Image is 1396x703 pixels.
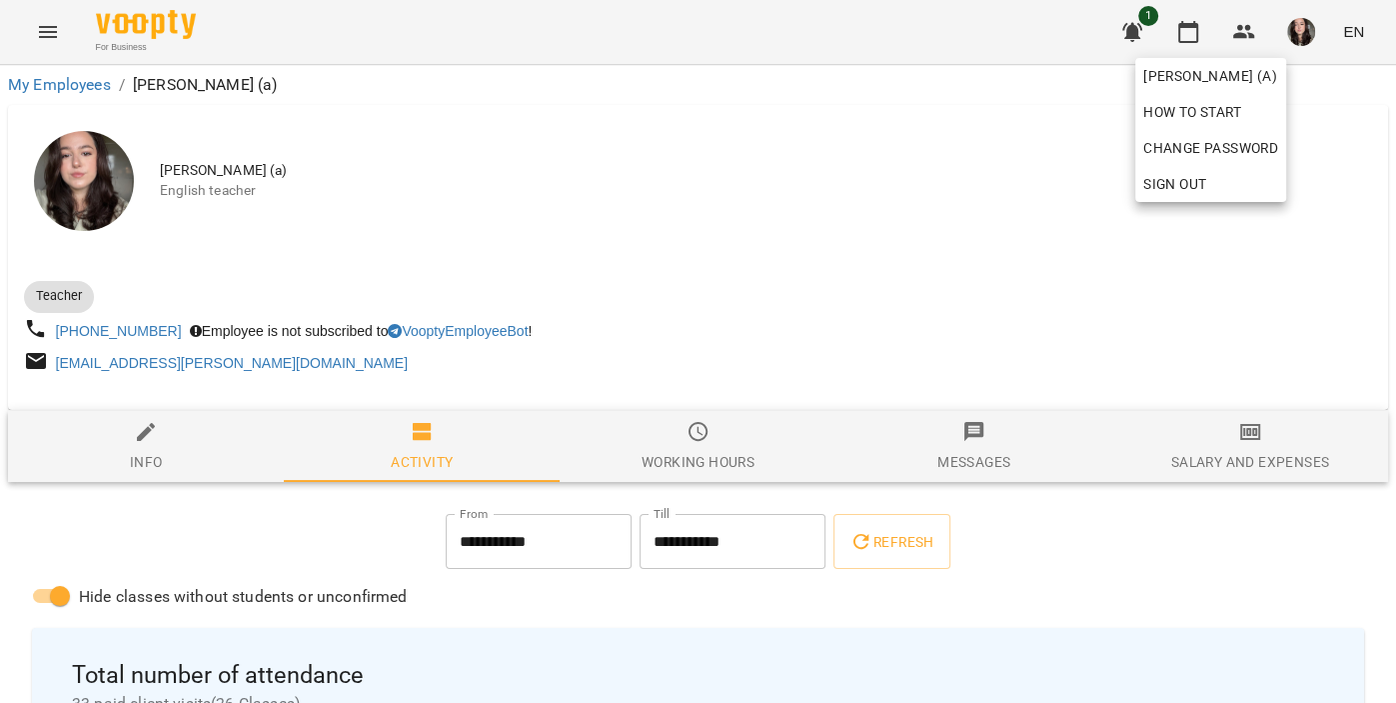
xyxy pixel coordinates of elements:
span: How to start [1143,100,1241,124]
span: [PERSON_NAME] (а) [1143,64,1278,88]
a: How to start [1135,94,1249,130]
span: Sign Out [1143,172,1206,196]
a: Change Password [1135,130,1286,166]
button: Sign Out [1135,166,1286,202]
span: Change Password [1143,136,1278,160]
a: [PERSON_NAME] (а) [1135,58,1286,94]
